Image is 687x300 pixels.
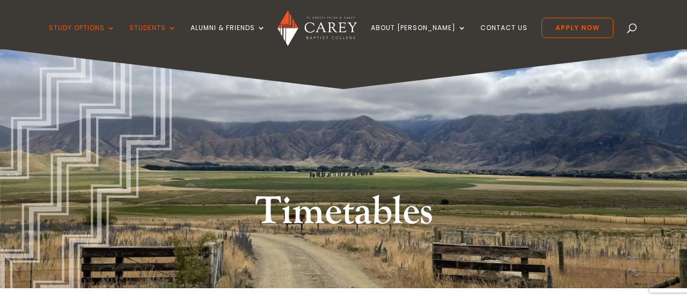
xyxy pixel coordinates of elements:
a: About [PERSON_NAME] [371,24,466,49]
a: Contact Us [480,24,528,49]
a: Apply Now [542,18,613,38]
img: Carey Baptist College [277,10,356,46]
a: Study Options [49,24,115,49]
a: Alumni & Friends [191,24,266,49]
a: Students [129,24,177,49]
h1: Timetables [142,187,545,243]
